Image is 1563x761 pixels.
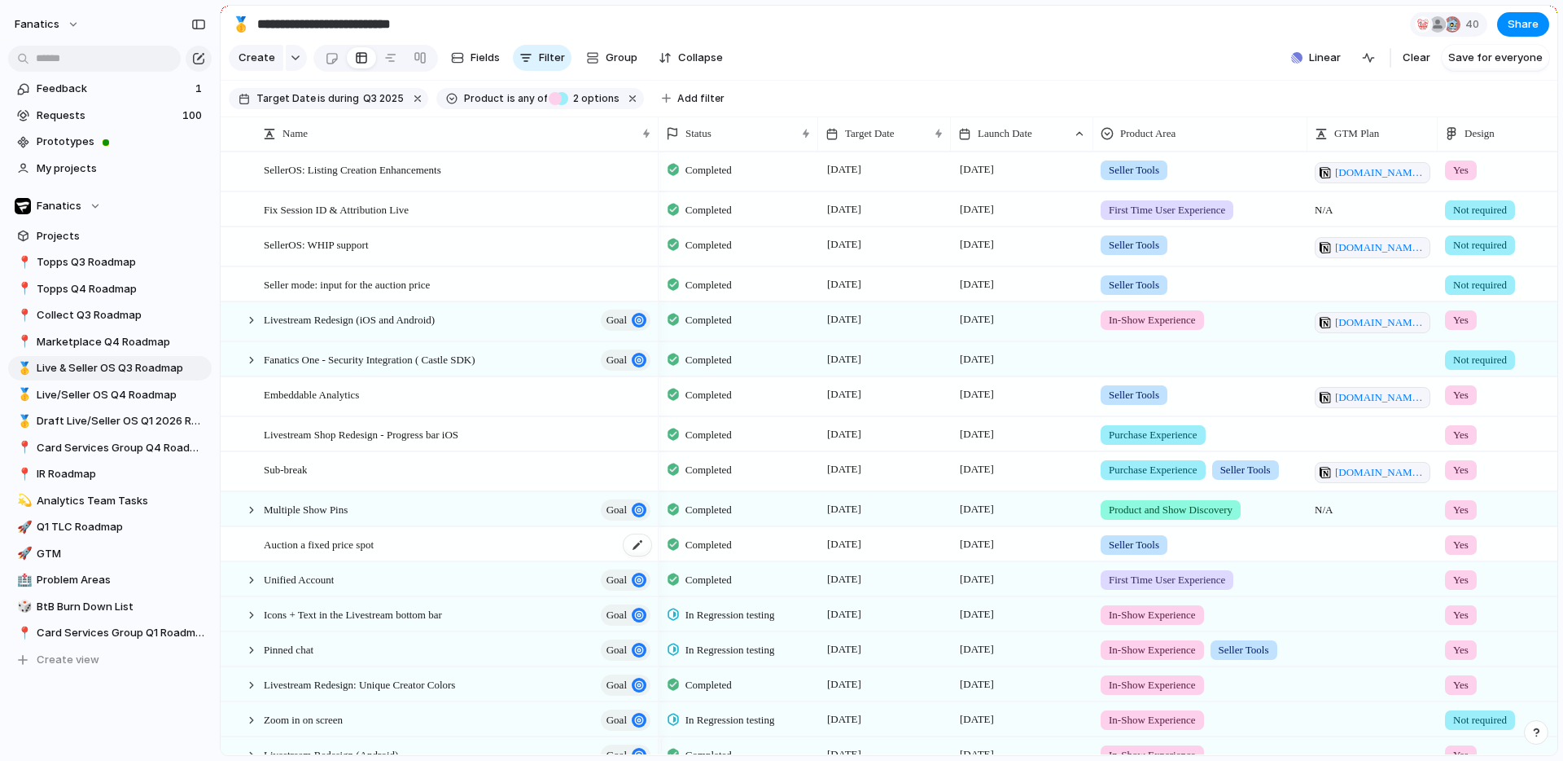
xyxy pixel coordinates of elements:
[15,360,31,376] button: 🥇
[37,198,81,214] span: Fanatics
[37,108,177,124] span: Requests
[1109,607,1196,623] span: In-Show Experience
[1109,202,1225,218] span: First Time User Experience
[15,413,31,429] button: 🥇
[264,675,455,693] span: Livestream Redesign: Unique Creator Colors
[8,436,212,460] a: 📍Card Services Group Q4 Roadmap
[37,413,206,429] span: Draft Live/Seller OS Q1 2026 Roadmap
[1453,537,1469,553] span: Yes
[360,90,407,108] button: Q3 2025
[956,160,998,179] span: [DATE]
[8,303,212,328] a: 📍Collect Q3 Roadmap
[823,275,865,294] span: [DATE]
[1453,237,1507,253] span: Not required
[1335,240,1425,256] span: [DOMAIN_NAME][URL]
[8,568,212,592] div: 🏥Problem Areas
[195,81,205,97] span: 1
[1109,312,1196,328] span: In-Show Experience
[17,385,28,404] div: 🥇
[15,572,31,588] button: 🏥
[17,544,28,563] div: 🚀
[956,675,998,694] span: [DATE]
[685,427,732,443] span: Completed
[685,352,732,368] span: Completed
[444,45,506,71] button: Fields
[823,499,865,519] span: [DATE]
[264,310,435,328] span: Livestream Redesign (iOS and Android)
[17,624,28,643] div: 📍
[17,279,28,298] div: 📍
[15,466,31,482] button: 📍
[568,92,581,104] span: 2
[606,349,627,372] span: goal
[1315,162,1430,183] a: [DOMAIN_NAME][URL]
[15,307,31,323] button: 📍
[8,224,212,249] a: Projects
[956,605,998,624] span: [DATE]
[228,11,254,37] button: 🥇
[1335,389,1425,406] span: [DOMAIN_NAME][URL]
[685,502,732,518] span: Completed
[606,604,627,627] span: goal
[823,710,865,729] span: [DATE]
[513,45,571,71] button: Filter
[8,130,212,154] a: Prototypes
[264,350,475,368] span: Fanatics One - Security Integration ( Castle SDK)
[37,161,206,177] span: My projects
[8,277,212,301] a: 📍Topps Q4 Roadmap
[37,652,99,668] span: Create view
[37,572,206,588] span: Problem Areas
[1453,352,1507,368] span: Not required
[1220,462,1271,478] span: Seller Tools
[264,385,359,403] span: Embeddable Analytics
[37,307,206,323] span: Collect Q3 Roadmap
[264,640,313,658] span: Pinned chat
[8,462,212,486] a: 📍IR Roadmap
[1285,46,1347,70] button: Linear
[1335,464,1425,481] span: [DOMAIN_NAME][URL]
[1396,45,1437,71] button: Clear
[823,640,865,659] span: [DATE]
[1508,16,1539,33] span: Share
[1109,237,1159,253] span: Seller Tools
[1335,315,1425,331] span: [DOMAIN_NAME][URL]
[1497,12,1549,37] button: Share
[15,334,31,350] button: 📍
[956,275,998,294] span: [DATE]
[677,91,725,106] span: Add filter
[685,237,732,253] span: Completed
[8,542,212,566] div: 🚀GTM
[1334,125,1379,142] span: GTM Plan
[8,383,212,407] a: 🥇Live/Seller OS Q4 Roadmap
[8,194,212,218] button: Fanatics
[601,675,650,696] button: goal
[17,491,28,510] div: 💫
[1453,462,1469,478] span: Yes
[601,310,650,331] button: goal
[17,571,28,590] div: 🏥
[685,642,775,658] span: In Regression testing
[956,385,998,404] span: [DATE]
[15,519,31,535] button: 🚀
[1109,162,1159,178] span: Seller Tools
[685,572,732,588] span: Completed
[823,310,865,329] span: [DATE]
[823,424,865,444] span: [DATE]
[1465,16,1484,33] span: 40
[17,253,28,272] div: 📍
[1308,493,1437,518] span: N/A
[504,90,550,108] button: isany of
[1109,502,1232,518] span: Product and Show Discovery
[15,625,31,641] button: 📍
[606,569,627,592] span: goal
[845,125,895,142] span: Target Date
[37,493,206,509] span: Analytics Team Tasks
[264,605,442,623] span: Icons + Text in the Livestream bottom bar
[264,275,430,293] span: Seller mode: input for the auction price
[464,91,504,106] span: Product
[1109,277,1159,293] span: Seller Tools
[549,90,623,108] button: 2 options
